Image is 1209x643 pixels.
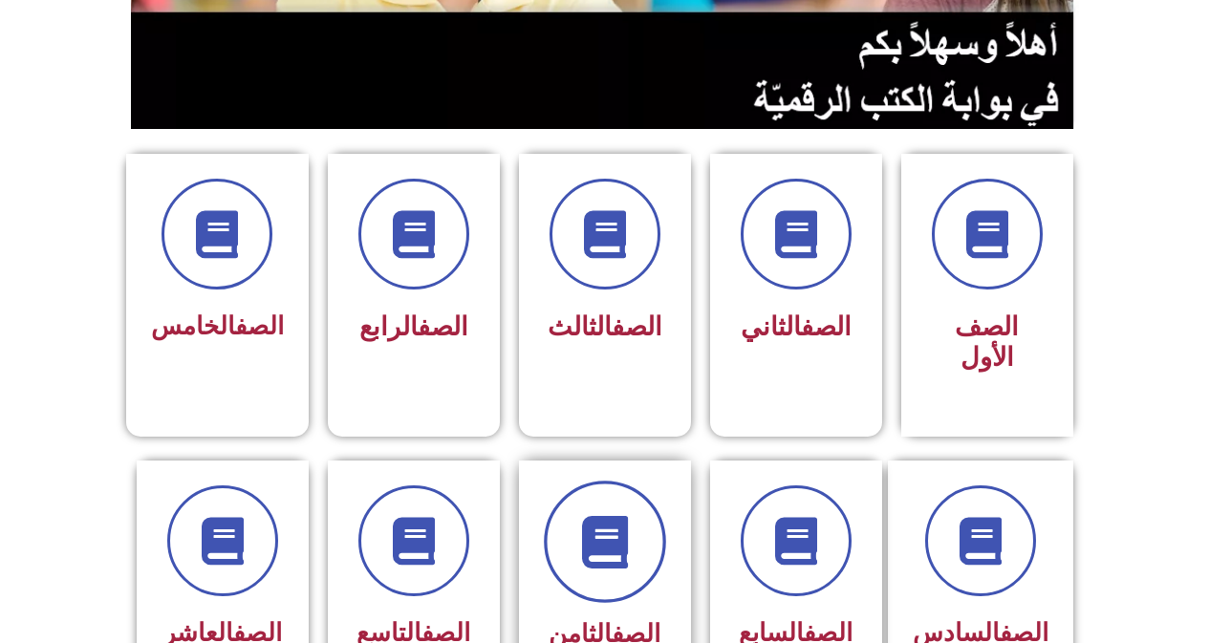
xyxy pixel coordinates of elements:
[418,311,468,342] a: الصف
[741,311,852,342] span: الثاني
[151,311,284,340] span: الخامس
[235,311,284,340] a: الصف
[612,311,662,342] a: الصف
[801,311,852,342] a: الصف
[955,311,1019,373] span: الصف الأول
[359,311,468,342] span: الرابع
[548,311,662,342] span: الثالث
